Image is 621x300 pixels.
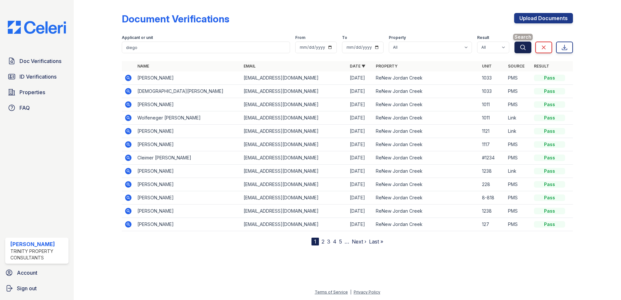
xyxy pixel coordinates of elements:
td: [EMAIL_ADDRESS][DOMAIN_NAME] [241,125,347,138]
td: 228 [479,178,505,191]
div: Pass [534,155,565,161]
img: CE_Logo_Blue-a8612792a0a2168367f1c8372b55b34899dd931a85d93a1a3d3e32e68fde9ad4.png [3,21,71,34]
td: PMS [505,85,531,98]
td: [DATE] [347,151,373,165]
td: 1238 [479,165,505,178]
td: ReNew Jordan Creek [373,98,479,111]
a: FAQ [5,101,69,114]
td: [EMAIL_ADDRESS][DOMAIN_NAME] [241,111,347,125]
td: [EMAIL_ADDRESS][DOMAIN_NAME] [241,71,347,85]
a: Property [376,64,398,69]
td: Link [505,111,531,125]
td: 1033 [479,85,505,98]
td: 1033 [479,71,505,85]
td: [DATE] [347,178,373,191]
span: Sign out [17,284,37,292]
td: ReNew Jordan Creek [373,151,479,165]
a: Sign out [3,282,71,295]
td: [PERSON_NAME] [135,125,241,138]
a: Doc Verifications [5,55,69,68]
td: [DATE] [347,111,373,125]
label: To [342,35,347,40]
td: Wolfeneger [PERSON_NAME] [135,111,241,125]
label: Property [389,35,406,40]
div: Pass [534,181,565,188]
td: ReNew Jordan Creek [373,218,479,231]
td: 1011 [479,98,505,111]
td: PMS [505,205,531,218]
td: ReNew Jordan Creek [373,85,479,98]
div: Pass [534,194,565,201]
span: Account [17,269,37,277]
div: Document Verifications [122,13,229,25]
td: ReNew Jordan Creek [373,178,479,191]
td: ReNew Jordan Creek [373,71,479,85]
a: Source [508,64,525,69]
td: #1234 [479,151,505,165]
a: Unit [482,64,492,69]
div: Pass [534,101,565,108]
td: Link [505,125,531,138]
td: ReNew Jordan Creek [373,138,479,151]
td: 1011 [479,111,505,125]
td: [PERSON_NAME] [135,138,241,151]
td: PMS [505,218,531,231]
td: ReNew Jordan Creek [373,111,479,125]
div: [PERSON_NAME] [10,240,66,248]
td: [DATE] [347,218,373,231]
td: PMS [505,98,531,111]
button: Search [514,42,531,53]
td: [EMAIL_ADDRESS][DOMAIN_NAME] [241,218,347,231]
input: Search by name, email, or unit number [122,42,290,53]
td: [DATE] [347,85,373,98]
td: PMS [505,71,531,85]
td: [PERSON_NAME] [135,71,241,85]
td: [EMAIL_ADDRESS][DOMAIN_NAME] [241,98,347,111]
td: [PERSON_NAME] [135,191,241,205]
td: PMS [505,151,531,165]
a: Date ▼ [350,64,365,69]
label: Applicant or unit [122,35,153,40]
div: Pass [534,221,565,228]
td: Link [505,165,531,178]
td: ReNew Jordan Creek [373,191,479,205]
a: Account [3,266,71,279]
td: [EMAIL_ADDRESS][DOMAIN_NAME] [241,191,347,205]
a: Upload Documents [514,13,573,23]
td: PMS [505,178,531,191]
a: Email [244,64,256,69]
a: 4 [333,238,336,245]
td: 1238 [479,205,505,218]
a: Properties [5,86,69,99]
span: Properties [19,88,45,96]
div: Pass [534,141,565,148]
td: 1117 [479,138,505,151]
td: [PERSON_NAME] [135,205,241,218]
a: Privacy Policy [354,290,380,294]
td: 127 [479,218,505,231]
td: [DATE] [347,71,373,85]
td: [EMAIL_ADDRESS][DOMAIN_NAME] [241,85,347,98]
a: Name [137,64,149,69]
div: Pass [534,88,565,94]
a: 2 [322,238,324,245]
td: 1121 [479,125,505,138]
td: [PERSON_NAME] [135,165,241,178]
td: Cleimer [PERSON_NAME] [135,151,241,165]
a: Result [534,64,549,69]
a: 5 [339,238,342,245]
div: Pass [534,75,565,81]
label: From [295,35,305,40]
td: [PERSON_NAME] [135,98,241,111]
label: Result [477,35,489,40]
td: [PERSON_NAME] [135,178,241,191]
td: ReNew Jordan Creek [373,165,479,178]
td: [EMAIL_ADDRESS][DOMAIN_NAME] [241,138,347,151]
td: PMS [505,138,531,151]
td: [DATE] [347,165,373,178]
span: ID Verifications [19,73,57,81]
td: [DATE] [347,125,373,138]
td: [EMAIL_ADDRESS][DOMAIN_NAME] [241,151,347,165]
td: [EMAIL_ADDRESS][DOMAIN_NAME] [241,205,347,218]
